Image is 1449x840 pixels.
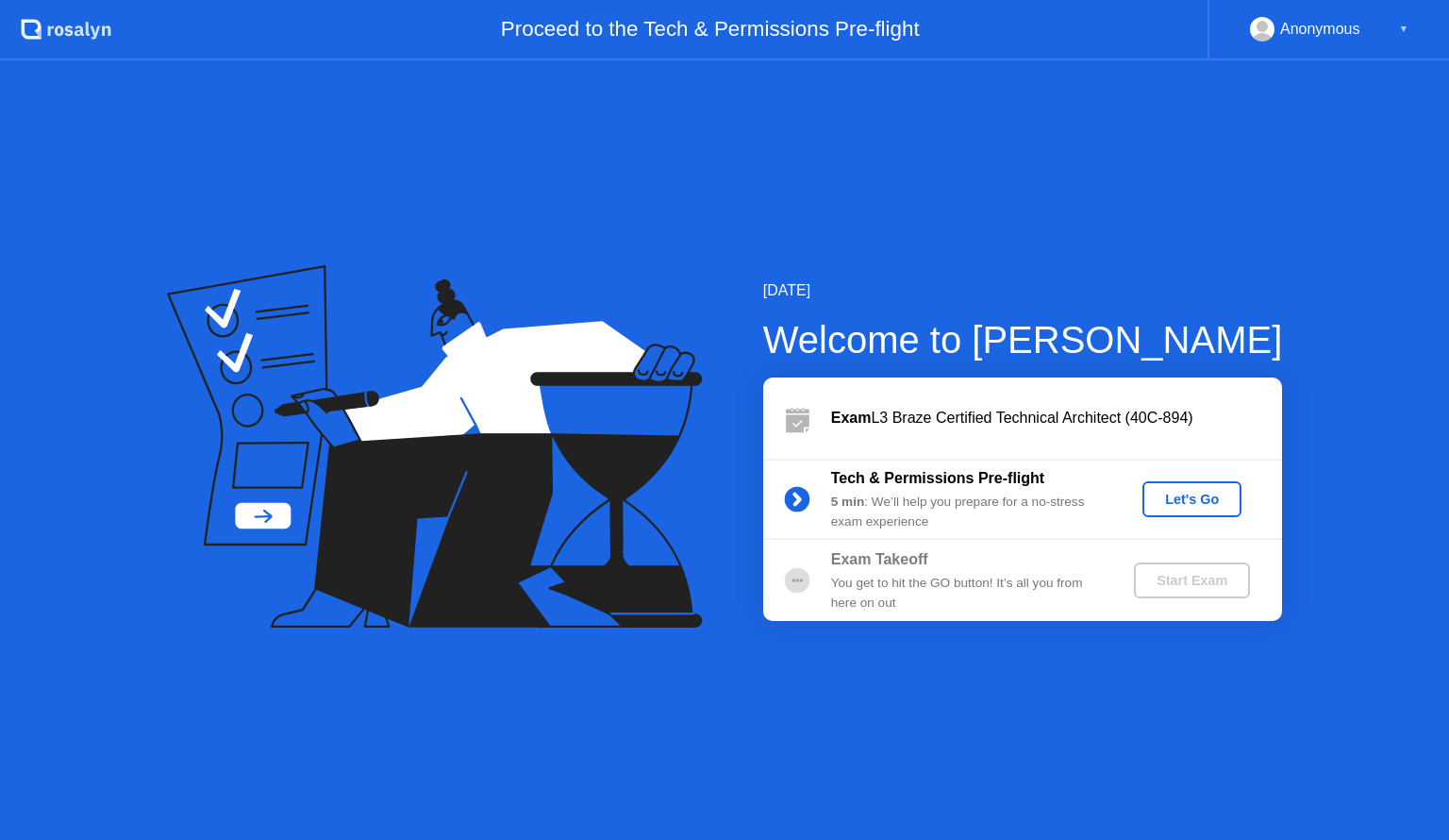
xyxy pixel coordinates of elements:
button: Let's Go [1142,481,1241,517]
div: Anonymous [1280,17,1360,42]
div: You get to hit the GO button! It’s all you from here on out [831,574,1103,613]
b: 5 min [831,495,865,509]
div: [DATE] [763,279,1283,302]
button: Start Exam [1134,563,1250,598]
div: Welcome to [PERSON_NAME] [763,311,1283,368]
div: Start Exam [1141,573,1242,588]
b: Tech & Permissions Pre-flight [831,470,1044,486]
div: ▼ [1399,17,1408,42]
b: Exam Takeoff [831,551,928,567]
b: Exam [831,410,872,426]
div: L3 Braze Certified Technical Architect (40C-894) [831,407,1282,429]
div: Let's Go [1150,492,1234,507]
div: : We’ll help you prepare for a no-stress exam experience [831,493,1103,531]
